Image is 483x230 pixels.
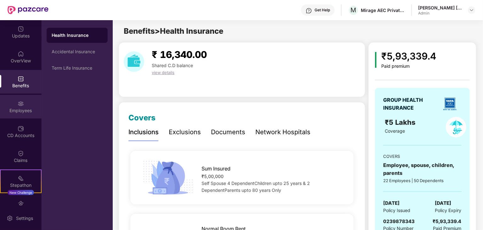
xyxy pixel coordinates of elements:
[124,51,144,72] img: download
[202,165,230,173] span: Sum Insured
[469,8,474,13] img: svg+xml;base64,PHN2ZyBpZD0iRHJvcGRvd24tMzJ4MzIiIHhtbG5zPSJodHRwOi8vd3d3LnczLm9yZy8yMDAwL3N2ZyIgd2...
[383,161,461,177] div: Employee, spouse, children, parents
[351,6,356,14] span: M
[202,173,344,180] div: ₹5,00,000
[18,26,24,32] img: svg+xml;base64,PHN2ZyBpZD0iVXBkYXRlZCIgeG1sbnM9Imh0dHA6Ly93d3cudzMub3JnLzIwMDAvc3ZnIiB3aWR0aD0iMj...
[315,8,330,13] div: Get Help
[14,215,35,221] div: Settings
[435,207,462,214] span: Policy Expiry
[433,218,462,225] div: ₹5,93,339.4
[385,128,405,134] span: Coverage
[435,199,452,207] span: [DATE]
[8,6,48,14] img: New Pazcare Logo
[141,159,195,197] img: icon
[375,52,377,68] img: icon
[446,117,466,137] img: policyIcon
[383,207,410,214] span: Policy Issued
[18,125,24,132] img: svg+xml;base64,PHN2ZyBpZD0iQ0RfQWNjb3VudHMiIGRhdGEtbmFtZT0iQ0QgQWNjb3VudHMiIHhtbG5zPSJodHRwOi8vd3...
[169,127,201,137] div: Exclusions
[52,32,103,38] div: Health Insurance
[385,118,418,126] span: ₹5 Lakhs
[152,70,174,75] span: view details
[418,11,462,16] div: Admin
[383,177,461,184] div: 22 Employees | 50 Dependents
[128,113,156,122] span: Covers
[383,153,461,159] div: COVERS
[152,49,207,60] span: ₹ 16,340.00
[124,26,223,36] span: Benefits > Health Insurance
[306,8,312,14] img: svg+xml;base64,PHN2ZyBpZD0iSGVscC0zMngzMiIgeG1sbnM9Imh0dHA6Ly93d3cudzMub3JnLzIwMDAvc3ZnIiB3aWR0aD...
[18,150,24,157] img: svg+xml;base64,PHN2ZyBpZD0iQ2xhaW0iIHhtbG5zPSJodHRwOi8vd3d3LnczLm9yZy8yMDAwL3N2ZyIgd2lkdGg9IjIwIi...
[211,127,245,137] div: Documents
[18,175,24,181] img: svg+xml;base64,PHN2ZyB4bWxucz0iaHR0cDovL3d3dy53My5vcmcvMjAwMC9zdmciIHdpZHRoPSIyMSIgaGVpZ2h0PSIyMC...
[418,5,462,11] div: [PERSON_NAME] [PERSON_NAME]
[18,51,24,57] img: svg+xml;base64,PHN2ZyBpZD0iSG9tZSIgeG1sbnM9Imh0dHA6Ly93d3cudzMub3JnLzIwMDAvc3ZnIiB3aWR0aD0iMjAiIG...
[383,96,438,112] div: GROUP HEALTH INSURANCE
[382,64,436,69] div: Paid premium
[7,215,13,221] img: svg+xml;base64,PHN2ZyBpZD0iU2V0dGluZy0yMHgyMCIgeG1sbnM9Imh0dHA6Ly93d3cudzMub3JnLzIwMDAvc3ZnIiB3aW...
[383,218,415,224] span: 0239878343
[152,63,193,68] span: Shared C.D balance
[361,7,405,13] div: Mirage AEC Private Limited
[202,181,310,193] span: Self Spouse 4 DependentChildren upto 25 years & 2 DependentParents upto 80 years Only
[382,49,436,64] div: ₹5,93,339.4
[52,49,103,54] div: Accidental Insurance
[128,127,159,137] div: Inclusions
[440,95,459,113] img: insurerLogo
[255,127,310,137] div: Network Hospitals
[18,76,24,82] img: svg+xml;base64,PHN2ZyBpZD0iQmVuZWZpdHMiIHhtbG5zPSJodHRwOi8vd3d3LnczLm9yZy8yMDAwL3N2ZyIgd2lkdGg9Ij...
[383,199,400,207] span: [DATE]
[52,66,103,71] div: Term Life Insurance
[8,190,34,195] div: New Challenge
[18,200,24,206] img: svg+xml;base64,PHN2ZyBpZD0iRW5kb3JzZW1lbnRzIiB4bWxucz0iaHR0cDovL3d3dy53My5vcmcvMjAwMC9zdmciIHdpZH...
[1,182,41,188] div: Stepathon
[18,101,24,107] img: svg+xml;base64,PHN2ZyBpZD0iRW1wbG95ZWVzIiB4bWxucz0iaHR0cDovL3d3dy53My5vcmcvMjAwMC9zdmciIHdpZHRoPS...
